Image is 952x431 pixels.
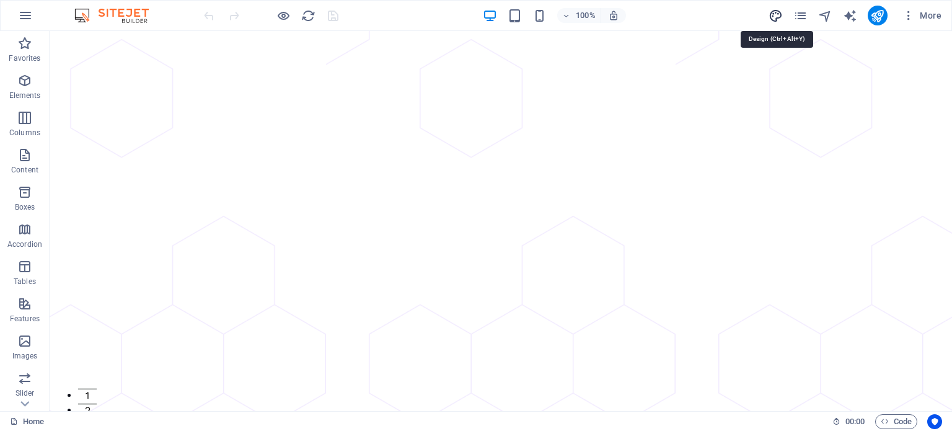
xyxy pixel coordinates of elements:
button: 2 [29,372,47,374]
p: Boxes [15,202,35,212]
button: Usercentrics [927,414,942,429]
p: Images [12,351,38,361]
i: Navigator [818,9,832,23]
p: Slider [15,388,35,398]
i: AI Writer [843,9,857,23]
button: pages [793,8,808,23]
p: Content [11,165,38,175]
button: 1 [29,357,47,359]
button: publish [868,6,888,25]
i: Publish [870,9,884,23]
button: design [769,8,783,23]
button: More [897,6,946,25]
button: text_generator [843,8,858,23]
button: Click here to leave preview mode and continue editing [276,8,291,23]
span: Code [881,414,912,429]
a: Click to cancel selection. Double-click to open Pages [10,414,44,429]
p: Favorites [9,53,40,63]
p: Columns [9,128,40,138]
button: navigator [818,8,833,23]
h6: 100% [576,8,596,23]
span: : [854,417,856,426]
p: Tables [14,277,36,287]
h6: Session time [832,414,865,429]
button: reload [301,8,315,23]
span: 00 00 [845,414,865,429]
button: 100% [557,8,601,23]
p: Elements [9,91,41,100]
img: Editor Logo [71,8,164,23]
i: Pages (Ctrl+Alt+S) [793,9,808,23]
p: Accordion [7,239,42,249]
button: Code [875,414,917,429]
p: Features [10,314,40,324]
i: Reload page [301,9,315,23]
span: More [902,9,941,22]
i: On resize automatically adjust zoom level to fit chosen device. [608,10,619,21]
